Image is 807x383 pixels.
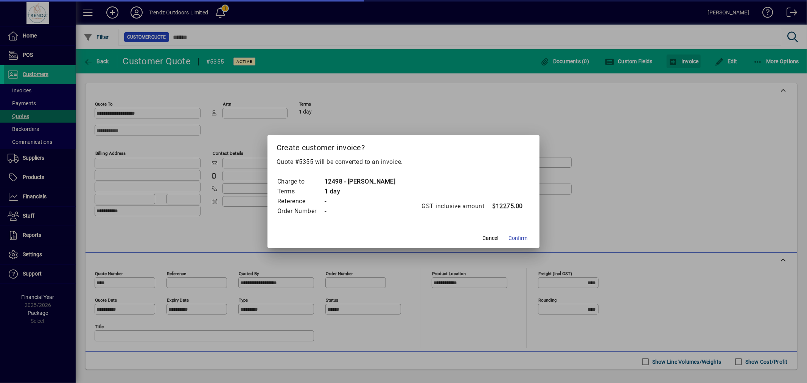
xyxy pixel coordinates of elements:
td: 1 day [324,187,396,196]
td: GST inclusive amount [421,201,492,211]
span: Confirm [508,234,527,242]
td: $12275.00 [492,201,523,211]
td: Charge to [277,177,324,187]
p: Quote #5355 will be converted to an invoice. [277,157,530,167]
button: Cancel [478,231,502,245]
h2: Create customer invoice? [267,135,540,157]
td: - [324,206,396,216]
td: Terms [277,187,324,196]
td: - [324,196,396,206]
button: Confirm [505,231,530,245]
span: Cancel [482,234,498,242]
td: Reference [277,196,324,206]
td: 12498 - [PERSON_NAME] [324,177,396,187]
td: Order Number [277,206,324,216]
